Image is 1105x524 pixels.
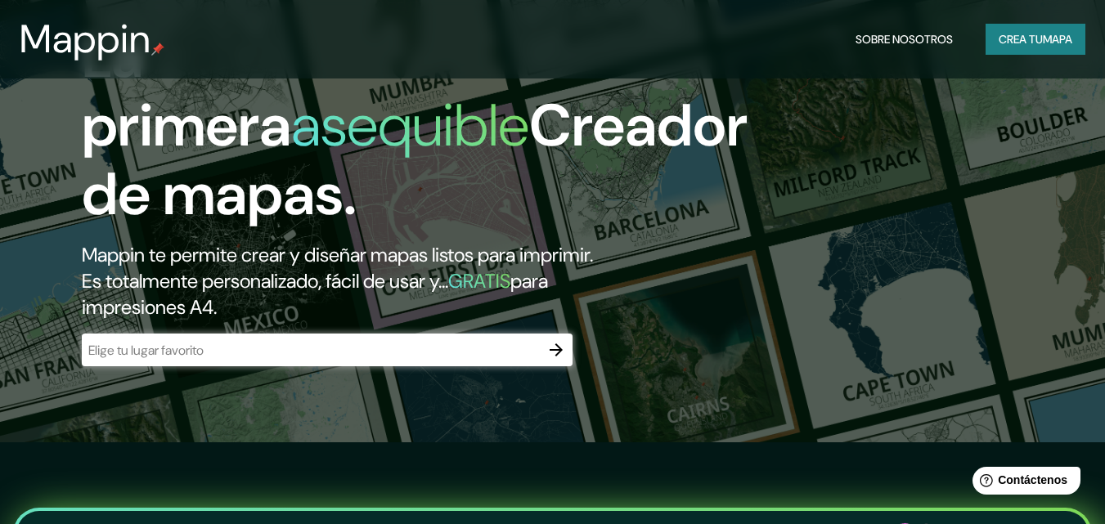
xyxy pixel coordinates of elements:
font: Sobre nosotros [856,32,953,47]
font: Crea tu [999,32,1043,47]
iframe: Lanzador de widgets de ayuda [959,460,1087,506]
font: Mappin te permite crear y diseñar mapas listos para imprimir. [82,242,593,267]
img: pin de mapeo [151,43,164,56]
font: Creador de mapas. [82,87,748,232]
font: para impresiones A4. [82,268,548,320]
font: mapa [1043,32,1072,47]
font: La primera [82,19,291,163]
button: Sobre nosotros [849,24,959,55]
input: Elige tu lugar favorito [82,341,540,360]
font: GRATIS [448,268,510,293]
font: Mappin [20,13,151,65]
button: Crea tumapa [986,24,1085,55]
font: asequible [291,87,529,163]
font: Es totalmente personalizado, fácil de usar y... [82,268,448,293]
